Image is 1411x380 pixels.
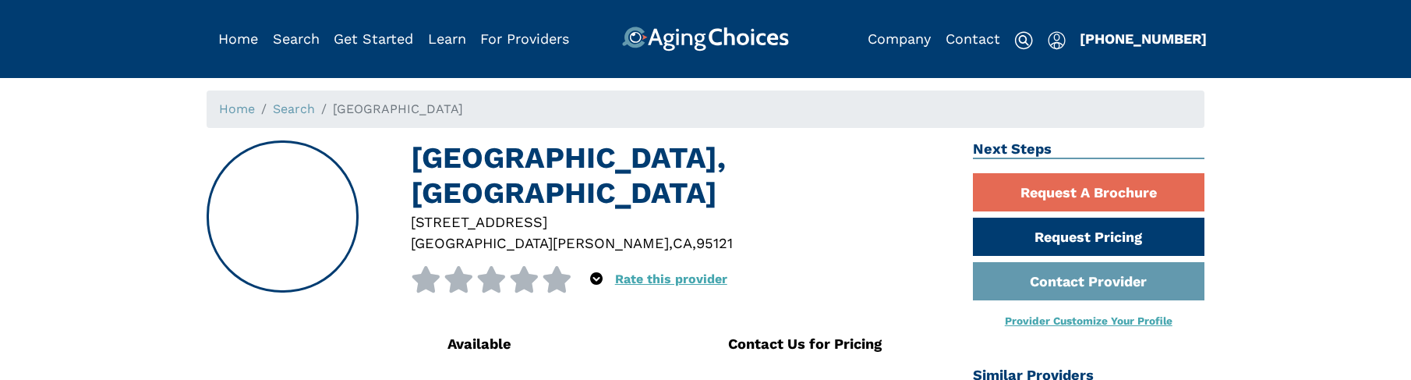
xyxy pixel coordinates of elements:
[333,101,463,116] span: [GEOGRAPHIC_DATA]
[218,30,258,47] a: Home
[973,140,1205,159] h2: Next Steps
[590,266,603,293] div: Popover trigger
[273,27,320,51] div: Popover trigger
[411,235,669,251] span: [GEOGRAPHIC_DATA][PERSON_NAME]
[973,173,1205,211] a: Request A Brochure
[696,233,733,254] div: 95121
[692,235,696,251] span: ,
[207,91,1204,128] nav: breadcrumb
[411,211,950,233] div: [STREET_ADDRESS]
[411,140,950,211] h1: [GEOGRAPHIC_DATA], [GEOGRAPHIC_DATA]
[622,27,789,51] img: AgingChoices
[1005,314,1172,327] a: Provider Customize Your Profile
[1048,31,1066,50] img: user-icon.svg
[1048,27,1066,51] div: Popover trigger
[480,30,569,47] a: For Providers
[669,235,673,251] span: ,
[868,30,931,47] a: Company
[428,30,466,47] a: Learn
[1014,31,1033,50] img: search-icon.svg
[1080,30,1207,47] a: [PHONE_NUMBER]
[973,218,1205,256] a: Request Pricing
[673,235,692,251] span: CA
[334,30,413,47] a: Get Started
[728,333,950,354] div: Contact Us for Pricing
[447,333,669,354] div: Available
[219,101,255,116] a: Home
[973,262,1205,300] a: Contact Provider
[615,272,727,286] a: Rate this provider
[273,101,315,116] a: Search
[273,30,320,47] a: Search
[946,30,1000,47] a: Contact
